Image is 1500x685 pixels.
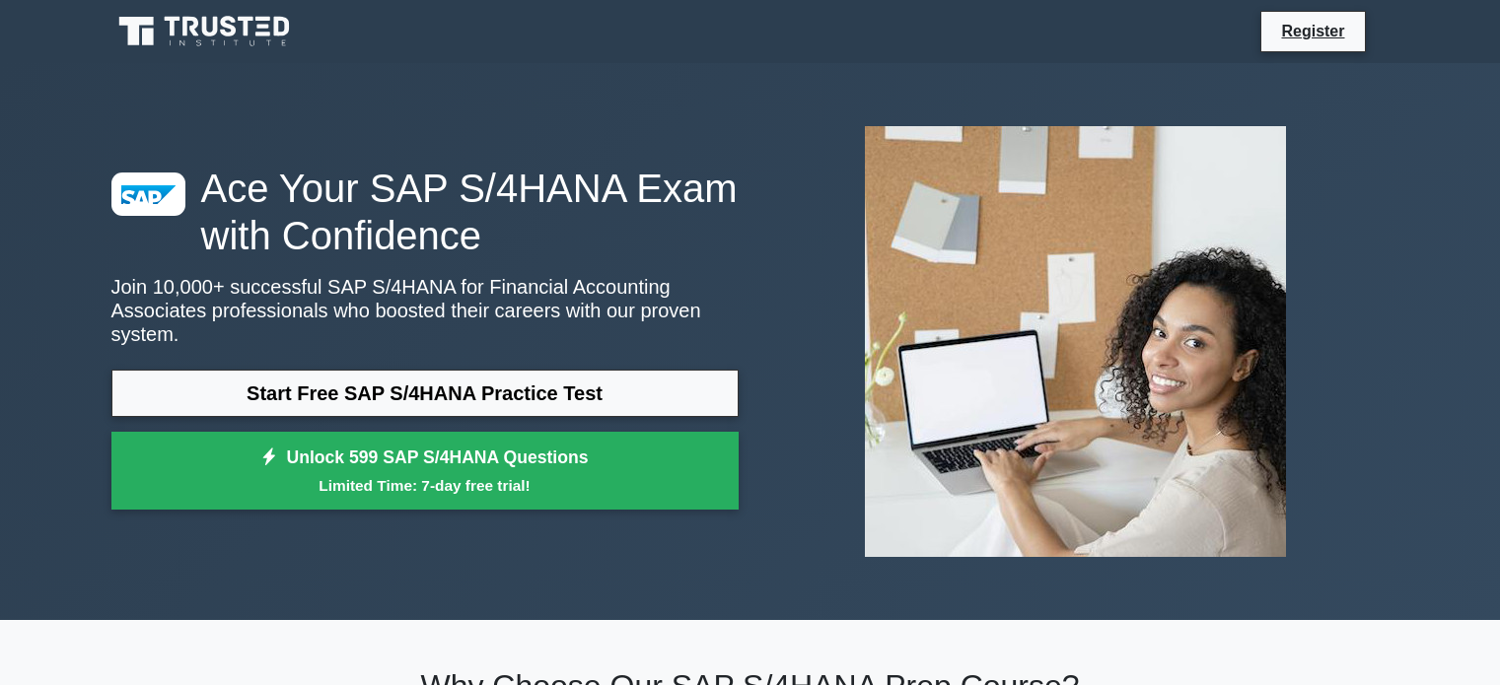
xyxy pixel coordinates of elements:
[111,432,739,511] a: Unlock 599 SAP S/4HANA QuestionsLimited Time: 7-day free trial!
[111,275,739,346] p: Join 10,000+ successful SAP S/4HANA for Financial Accounting Associates professionals who boosted...
[136,474,714,497] small: Limited Time: 7-day free trial!
[1269,19,1356,43] a: Register
[111,370,739,417] a: Start Free SAP S/4HANA Practice Test
[111,165,739,259] h1: Ace Your SAP S/4HANA Exam with Confidence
